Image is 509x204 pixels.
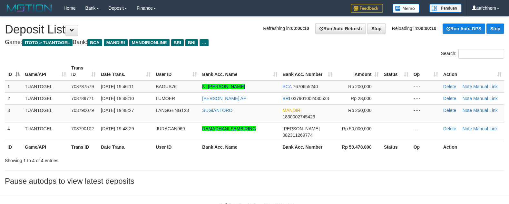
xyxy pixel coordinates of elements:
a: Delete [443,84,456,89]
span: Copy 082311269774 to clipboard [283,133,313,138]
span: 708790102 [71,126,94,131]
a: Note [463,96,472,101]
th: Trans ID [69,141,98,153]
h3: Pause autodps to view latest deposits [5,177,504,185]
a: Delete [443,96,456,101]
td: 1 [5,80,22,93]
th: Bank Acc. Name: activate to sort column ascending [200,62,280,80]
span: BCA [87,39,102,46]
a: Stop [486,23,504,34]
strong: 00:00:10 [291,26,309,31]
span: LANGGENG123 [156,108,189,113]
input: Search: [458,49,504,59]
th: Status: activate to sort column ascending [381,62,411,80]
a: Note [463,126,472,131]
span: ... [200,39,208,46]
td: - - - [411,80,441,93]
a: NI [PERSON_NAME] [202,84,245,89]
img: Feedback.jpg [351,4,383,13]
span: [PERSON_NAME] [283,126,320,131]
span: [DATE] 19:48:27 [101,108,134,113]
a: [PERSON_NAME] AF [202,96,246,101]
a: Manual Link [473,96,498,101]
span: ITOTO > TUANTOGEL [22,39,73,46]
span: Copy 037901002430533 to clipboard [291,96,329,101]
label: Search: [441,49,504,59]
a: SUGIANTORO [202,108,232,113]
a: Stop [367,23,386,34]
a: Delete [443,108,456,113]
span: Rp 200,000 [348,84,371,89]
a: Manual Link [473,126,498,131]
span: BRI [171,39,184,46]
td: 4 [5,123,22,141]
span: LUMOER [156,96,175,101]
span: BCA [283,84,292,89]
h1: Deposit List [5,23,504,36]
span: 708787579 [71,84,94,89]
th: Op [411,141,441,153]
th: Action [441,141,504,153]
th: Rp 50.478.000 [335,141,381,153]
span: BNI [185,39,198,46]
th: Bank Acc. Number: activate to sort column ascending [280,62,335,80]
th: Bank Acc. Number [280,141,335,153]
th: Trans ID: activate to sort column ascending [69,62,98,80]
th: Action: activate to sort column ascending [441,62,504,80]
a: Run Auto-Refresh [315,23,366,34]
span: Rp 28,000 [351,96,372,101]
th: ID: activate to sort column descending [5,62,22,80]
img: panduan.png [429,4,462,13]
span: MANDIRIONLINE [129,39,170,46]
span: BAGUS76 [156,84,177,89]
td: 2 [5,92,22,104]
td: - - - [411,104,441,123]
td: - - - [411,123,441,141]
span: Rp 250,000 [348,108,371,113]
span: BRI [283,96,290,101]
td: TUANTOGEL [22,123,69,141]
th: Status [381,141,411,153]
td: TUANTOGEL [22,80,69,93]
td: 3 [5,104,22,123]
a: Delete [443,126,456,131]
span: 708790079 [71,108,94,113]
span: MANDIRI [104,39,128,46]
th: Date Trans.: activate to sort column ascending [98,62,153,80]
strong: 00:00:10 [418,26,436,31]
th: Op: activate to sort column ascending [411,62,441,80]
a: Note [463,84,472,89]
span: Copy 1830002745429 to clipboard [283,114,315,119]
th: User ID: activate to sort column ascending [153,62,200,80]
span: JURAGAN969 [156,126,185,131]
span: Refreshing in: [263,26,309,31]
th: Game/API [22,141,69,153]
img: Button%20Memo.svg [393,4,420,13]
a: RAMADHANI SEMBIRING [202,126,256,131]
div: Showing 1 to 4 of 4 entries [5,155,207,164]
th: Amount: activate to sort column ascending [335,62,381,80]
span: 708789771 [71,96,94,101]
th: ID [5,141,22,153]
span: [DATE] 19:48:10 [101,96,134,101]
td: TUANTOGEL [22,92,69,104]
span: [DATE] 19:46:11 [101,84,134,89]
th: Date Trans. [98,141,153,153]
span: Copy 7670655240 to clipboard [293,84,318,89]
span: [DATE] 19:48:29 [101,126,134,131]
a: Manual Link [473,108,498,113]
a: Run Auto-DPS [443,23,485,34]
span: MANDIRI [283,108,302,113]
span: Rp 50,000,000 [342,126,372,131]
th: Game/API: activate to sort column ascending [22,62,69,80]
h4: Game: Bank: [5,39,504,46]
th: User ID [153,141,200,153]
a: Manual Link [473,84,498,89]
td: - - - [411,92,441,104]
img: MOTION_logo.png [5,3,54,13]
a: Note [463,108,472,113]
td: TUANTOGEL [22,104,69,123]
span: Reloading in: [392,26,436,31]
th: Bank Acc. Name [200,141,280,153]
